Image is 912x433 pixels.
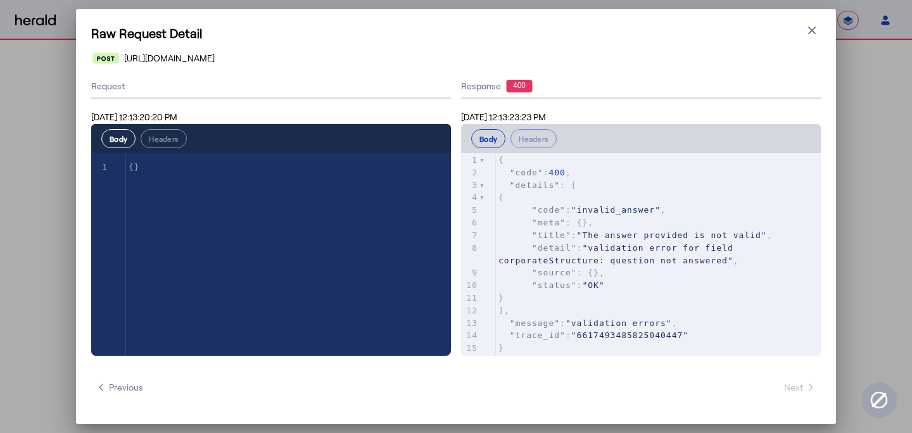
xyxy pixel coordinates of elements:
span: } [498,293,504,303]
div: 15 [461,342,479,355]
div: Response [461,80,821,92]
span: "The answer provided is not valid" [577,230,767,240]
span: "detail" [532,243,577,253]
span: "validation error for field corporateStructure: question not answered" [498,243,739,265]
span: Next [784,381,816,394]
div: 8 [461,242,479,254]
div: 3 [461,179,479,192]
span: "meta" [532,218,566,227]
div: 7 [461,229,479,242]
h1: Raw Request Detail [91,24,821,42]
span: } [498,343,504,353]
div: Request [91,75,451,99]
span: {} [129,162,140,172]
span: "invalid_answer" [571,205,661,215]
div: 14 [461,329,479,342]
span: : {}, [498,218,593,227]
div: 9 [461,267,479,279]
div: 1 [91,161,110,173]
div: 4 [461,191,479,204]
span: "code" [532,205,566,215]
button: Body [471,129,505,148]
div: 13 [461,317,479,330]
span: : [ [498,180,577,190]
span: ], [498,306,510,315]
div: 6 [461,216,479,229]
span: "source" [532,268,577,277]
text: 400 [513,81,526,90]
span: "message" [510,318,560,328]
span: : [498,330,688,340]
span: [DATE] 12:13:20:20 PM [91,111,177,122]
div: 12 [461,304,479,317]
div: 1 [461,154,479,166]
button: Headers [510,129,557,148]
span: "code" [510,168,543,177]
span: "validation errors" [566,318,672,328]
span: { [498,155,504,165]
span: : , [498,205,666,215]
button: Previous [91,376,148,399]
button: Next [779,376,821,399]
div: 10 [461,279,479,292]
span: "details" [510,180,560,190]
button: Headers [141,129,187,148]
span: "title" [532,230,571,240]
button: Body [101,129,136,148]
span: : , [498,318,678,328]
span: "OK" [582,280,604,290]
div: 11 [461,292,479,304]
span: : {}, [498,268,605,277]
span: "status" [532,280,577,290]
span: [DATE] 12:13:23:23 PM [461,111,546,122]
span: Previous [96,381,143,394]
span: "6617493485825040447" [571,330,688,340]
span: { [498,192,504,202]
span: [URL][DOMAIN_NAME] [124,52,215,65]
div: 5 [461,204,479,216]
span: : , [498,230,773,240]
span: : [498,280,605,290]
span: : , [498,243,739,265]
div: 2 [461,166,479,179]
span: : , [498,168,571,177]
span: 400 [548,168,565,177]
span: "trace_id" [510,330,566,340]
